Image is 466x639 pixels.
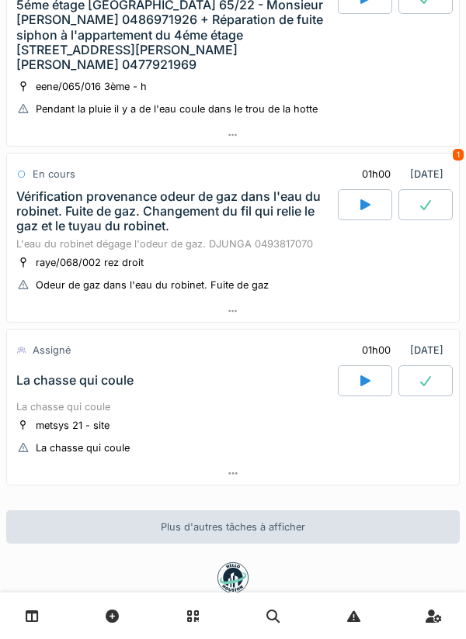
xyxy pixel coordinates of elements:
[349,160,450,188] div: [DATE]
[16,373,134,388] div: La chasse qui coule
[36,278,269,292] div: Odeur de gaz dans l'eau du robinet. Fuite de gaz
[33,167,75,181] div: En cours
[217,562,249,593] img: badge-BVDL4wpA.svg
[362,343,391,357] div: 01h00
[16,237,450,251] div: L'eau du robinet dégage l'odeur de gaz. DJUNGA 0493817070
[36,440,130,455] div: La chasse qui coule
[6,510,460,544] div: Plus d'autres tâches à afficher
[36,255,144,270] div: raye/068/002 rez droit
[33,343,71,357] div: Assigné
[36,418,110,433] div: metsys 21 - site
[453,149,464,161] div: 1
[16,399,450,414] div: La chasse qui coule
[36,102,318,116] div: Pendant la pluie il y a de l'eau coule dans le trou de la hotte
[349,336,450,364] div: [DATE]
[36,79,147,94] div: eene/065/016 3ème - h
[16,189,335,234] div: Vérification provenance odeur de gaz dans l'eau du robinet. Fuite de gaz. Changement du fil qui r...
[362,167,391,181] div: 01h00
